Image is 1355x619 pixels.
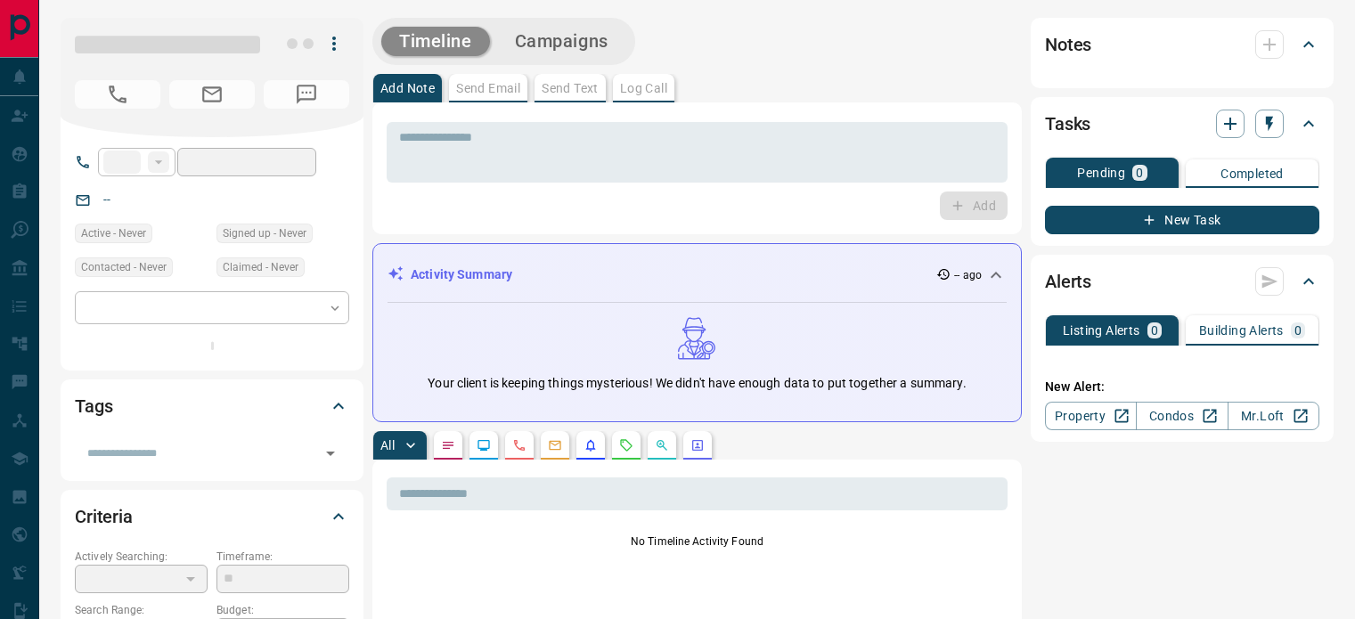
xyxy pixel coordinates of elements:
svg: Opportunities [655,438,669,452]
div: Tasks [1045,102,1319,145]
button: Timeline [381,27,490,56]
a: Condos [1136,402,1228,430]
div: Notes [1045,23,1319,66]
p: 0 [1151,324,1158,337]
p: Completed [1220,167,1284,180]
span: No Number [75,80,160,109]
a: Mr.Loft [1228,402,1319,430]
p: Add Note [380,82,435,94]
p: Actively Searching: [75,549,208,565]
p: Pending [1077,167,1125,179]
p: No Timeline Activity Found [387,533,1008,550]
svg: Lead Browsing Activity [477,438,491,452]
p: Budget: [216,602,349,618]
svg: Calls [512,438,526,452]
h2: Notes [1045,30,1091,59]
button: Open [318,441,343,466]
h2: Tasks [1045,110,1090,138]
svg: Agent Actions [690,438,705,452]
span: Contacted - Never [81,258,167,276]
h2: Criteria [75,502,133,531]
p: 0 [1294,324,1302,337]
div: Alerts [1045,260,1319,303]
div: Tags [75,385,349,428]
p: Your client is keeping things mysterious! We didn't have enough data to put together a summary. [428,374,966,393]
svg: Listing Alerts [584,438,598,452]
p: New Alert: [1045,378,1319,396]
button: New Task [1045,206,1319,234]
div: Activity Summary-- ago [388,258,1007,291]
button: Campaigns [497,27,626,56]
span: Claimed - Never [223,258,298,276]
p: Activity Summary [411,265,512,284]
a: Property [1045,402,1137,430]
span: Active - Never [81,224,146,242]
h2: Alerts [1045,267,1091,296]
span: Signed up - Never [223,224,306,242]
p: -- ago [954,267,982,283]
svg: Emails [548,438,562,452]
p: Search Range: [75,602,208,618]
p: All [380,439,395,452]
p: 0 [1136,167,1143,179]
div: Criteria [75,495,349,538]
span: No Email [169,80,255,109]
h2: Tags [75,392,112,420]
svg: Notes [441,438,455,452]
p: Timeframe: [216,549,349,565]
p: Building Alerts [1199,324,1284,337]
svg: Requests [619,438,633,452]
span: No Number [264,80,349,109]
a: -- [103,192,110,207]
p: Listing Alerts [1063,324,1140,337]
